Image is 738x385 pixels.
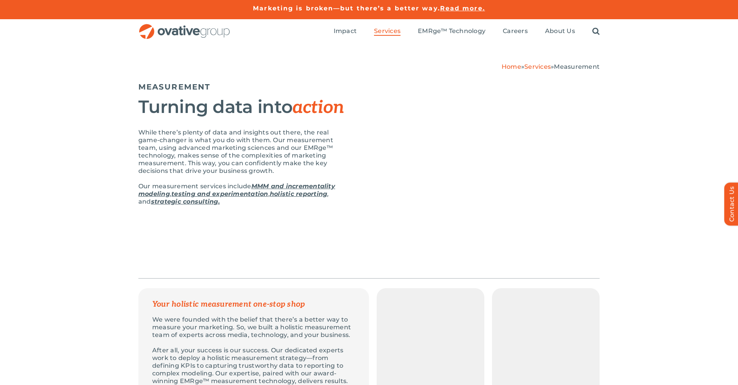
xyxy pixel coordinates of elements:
p: We were founded with the belief that there’s a better way to measure your marketing. So, we built... [152,316,355,339]
a: holistic reporting [270,190,327,197]
a: Marketing is broken—but there’s a better way. [253,5,440,12]
em: action [293,97,344,118]
span: Impact [334,27,357,35]
a: Services [374,27,401,36]
a: MMM and incrementality modeling [138,183,335,197]
span: » » [502,63,600,70]
a: Careers [503,27,528,36]
a: Read more. [440,5,485,12]
a: EMRge™ Technology [418,27,485,36]
p: Your holistic measurement one-stop shop [152,300,355,308]
a: About Us [545,27,575,36]
img: Measurement – Hero [369,78,600,232]
h2: Turning data into [138,97,350,117]
p: Our measurement services include , , , and [138,183,350,206]
p: After all, your success is our success. Our dedicated experts work to deploy a holistic measureme... [152,347,355,385]
a: OG_Full_horizontal_RGB [138,23,231,30]
p: While there’s plenty of data and insights out there, the real game-changer is what you do with th... [138,129,350,175]
a: Search [592,27,600,36]
a: Home [502,63,521,70]
span: Careers [503,27,528,35]
nav: Menu [334,19,600,44]
a: testing and experimentation [171,190,268,197]
a: strategic consulting. [151,198,220,205]
span: Services [374,27,401,35]
span: About Us [545,27,575,35]
a: Services [524,63,551,70]
a: Impact [334,27,357,36]
h5: MEASUREMENT [138,82,350,91]
ul: Post Filters [138,261,600,280]
span: EMRge™ Technology [418,27,485,35]
span: Measurement [554,63,600,70]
